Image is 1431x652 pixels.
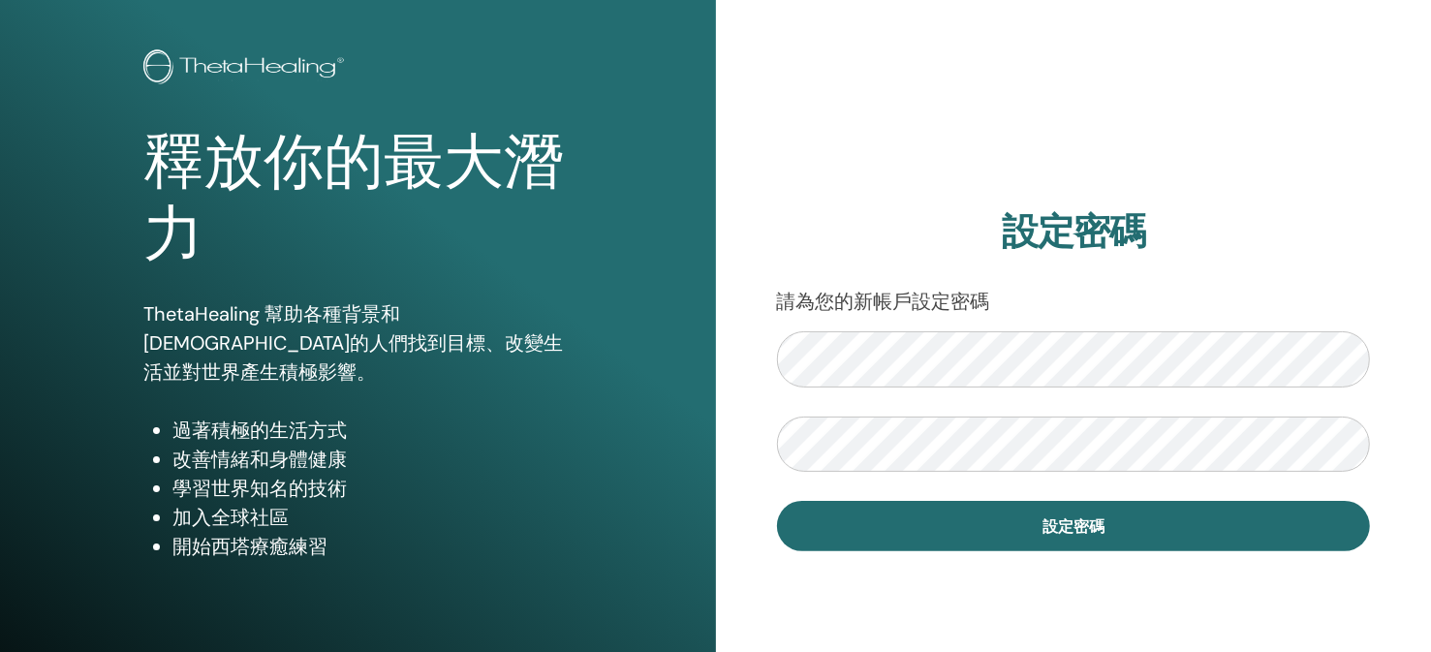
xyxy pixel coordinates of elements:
font: 設定密碼 [1042,516,1104,537]
font: 請為您的新帳戶設定密碼 [777,289,990,314]
font: 改善情緒和身體健康 [172,447,347,472]
font: 過著積極的生活方式 [172,418,347,443]
button: 設定密碼 [777,501,1371,551]
font: 釋放你的最大潛力 [143,128,564,268]
font: 開始西塔療癒練習 [172,534,327,559]
font: ThetaHealing 幫助各種背景和[DEMOGRAPHIC_DATA]的人們找到目標、改變生活並對世界產生積極影響。 [143,301,563,385]
font: 加入全球社區 [172,505,289,530]
font: 學習世界知名的技術 [172,476,347,501]
font: 設定密碼 [1002,207,1145,256]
